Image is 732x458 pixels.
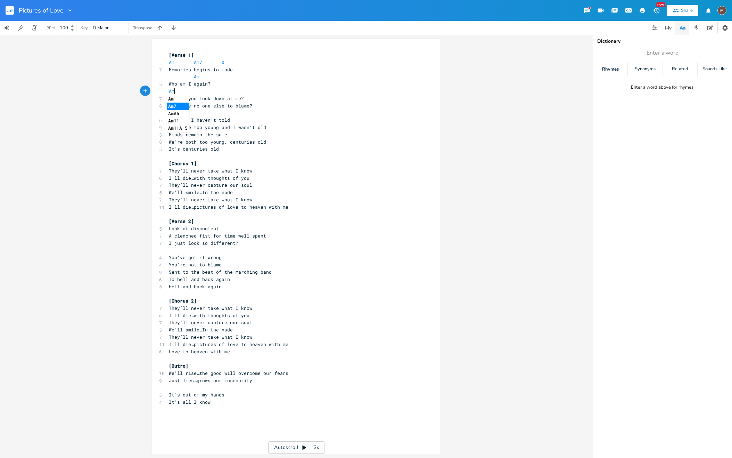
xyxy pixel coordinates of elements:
[169,175,249,181] span: I’ll die…with thoughts of you
[631,85,694,90] div: Enter a word above for rhymes.
[169,348,230,355] span: Love to heaven with me
[169,117,230,123] span: Stories I haven’t told
[169,204,288,210] span: I’ll die…pictures of love to heaven with me
[169,399,211,405] span: It’s all I know
[169,269,272,275] span: Sent to the beat of the marching band
[169,377,252,384] span: Just lies…grows our insecurity
[133,26,152,30] div: Transpose
[169,168,252,174] span: They’ll never take what I know
[169,182,252,188] span: They’ll never capture our soul
[169,305,252,311] span: They’ll never take what I know
[167,95,189,103] li: Am
[649,4,663,17] button: New
[81,26,88,30] div: Key
[169,327,233,333] span: We’ll smile…In the nude
[169,81,211,87] span: Who am I again?
[194,59,202,65] span: Am7
[167,124,189,132] li: Am11A 5
[169,52,194,58] span: [Verse 1]
[667,5,698,16] button: Share
[169,392,224,398] span: It’s out of my hands
[169,370,288,376] span: We’ll rise…the good will overcome our fears
[169,334,252,340] span: They’ll never take what I know
[169,146,219,152] span: It’s centuries old
[169,124,266,130] span: You were too young and I wasn’t old
[169,95,244,102] span: Why do you look down at me?
[169,341,288,347] span: I’ll die…pictures of love to heaven with me
[169,218,194,224] span: [Verse 2]
[169,103,252,109] span: Is there no one else to blame?
[169,262,222,268] span: You’re not to blame
[169,88,174,94] span: Am
[698,62,732,76] div: Sounds Like
[169,131,227,138] span: Minds remain the same
[167,103,189,110] li: Am7
[169,254,222,260] span: You’ve got it wrong
[593,62,627,76] div: Rhymes
[169,283,222,290] span: Hell and back again
[717,2,726,18] button: M
[169,276,230,282] span: To hell and back again
[656,2,665,7] div: New
[717,6,726,15] div: mirano
[167,117,189,124] li: Am11
[681,7,693,14] div: Share
[628,62,662,76] div: Synonyms
[47,26,55,30] div: BPM
[169,225,219,232] span: Look of discontent
[169,233,266,239] span: A clenched fist for time well spent
[169,298,197,304] span: [Chorus 2]
[169,196,252,203] span: They’ll never take what I know
[169,312,249,319] span: I’ll die…with thoughts of you
[310,441,323,454] div: 3x
[194,73,199,80] span: Am
[169,189,233,195] span: We’ll smile…In the nude
[268,441,324,454] div: Autoscroll
[169,240,238,246] span: I just look so different?
[169,319,252,326] span: They’ll never capture our soul
[222,59,224,65] span: D
[597,39,728,44] div: Dictionary
[647,49,678,57] span: Enter a word
[93,25,109,31] span: D Major
[169,139,266,145] span: We’re both too young, centuries old
[663,62,697,76] div: Related
[167,110,189,117] li: Am#5
[169,66,233,73] span: Memories begins to fade
[19,7,64,14] span: Pictures of Love
[169,160,197,167] span: [Chorus 1]
[169,363,188,369] span: [Outro]
[169,59,174,65] span: Am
